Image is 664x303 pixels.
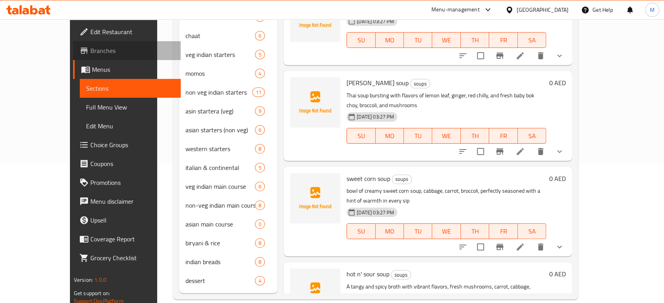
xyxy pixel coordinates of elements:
p: A tangy and spicy broth with vibrant flavors, fresh mushrooms, carrot, cabbage, broccoli, dark so... [347,282,546,301]
div: asin startera (veg) [185,106,255,116]
div: items [255,106,265,116]
span: Coverage Report [90,234,174,244]
button: WE [432,128,460,144]
span: SA [521,226,543,237]
a: Upsell [73,211,181,230]
div: [GEOGRAPHIC_DATA] [517,5,569,14]
span: Upsell [90,215,174,225]
button: MO [376,223,404,239]
svg: Show Choices [555,147,564,156]
div: asian main course0 [179,215,277,234]
a: Menu disclaimer [73,192,181,211]
div: veg indian main course6 [179,177,277,196]
a: Menus [73,60,181,79]
button: SU [347,128,375,144]
div: items [252,88,265,97]
div: items [255,201,265,210]
span: Edit Menu [86,121,174,131]
span: Coupons [90,159,174,168]
a: Branches [73,41,181,60]
a: Edit Menu [80,117,181,135]
span: SU [350,226,372,237]
button: SA [518,32,546,48]
a: Sections [80,79,181,98]
button: TH [461,32,489,48]
button: MO [376,128,404,144]
span: [DATE] 03:27 PM [354,18,397,25]
span: 9 [255,108,264,115]
span: Get support on: [74,288,110,298]
div: veg indian starters5 [179,45,277,64]
span: 6 [255,183,264,190]
button: WE [432,223,460,239]
span: Edit Restaurant [90,27,174,37]
h6: 0 AED [549,173,566,184]
span: SU [350,130,372,142]
div: veg indian starters [185,50,255,59]
span: TH [464,130,486,142]
button: Branch-specific-item [490,237,509,256]
span: Select to update [472,239,489,255]
span: 4 [255,277,264,285]
a: Full Menu View [80,98,181,117]
span: MO [379,130,401,142]
div: items [255,257,265,266]
span: 0 [255,221,264,228]
div: soups [392,175,412,184]
span: 1.0.0 [94,275,106,285]
div: items [255,50,265,59]
a: Grocery Checklist [73,248,181,267]
a: Edit menu item [515,51,525,60]
button: FR [489,128,517,144]
span: [DATE] 03:27 PM [354,113,397,120]
button: delete [531,142,550,161]
div: items [255,182,265,191]
div: non veg indian starters11 [179,83,277,102]
button: show more [550,237,569,256]
span: asian main course [185,219,255,229]
div: items [255,144,265,153]
span: TH [464,35,486,46]
div: non-veg indian main course8 [179,196,277,215]
button: sort-choices [453,237,472,256]
div: dessert [185,276,255,285]
span: TU [407,130,429,142]
div: soups [391,270,411,279]
button: FR [489,32,517,48]
button: delete [531,237,550,256]
span: 6 [255,126,264,134]
span: FR [492,226,514,237]
div: biryani & rice8 [179,234,277,252]
a: Edit menu item [515,242,525,252]
div: veg indian main course [185,182,255,191]
span: WE [435,130,457,142]
div: indian breads8 [179,252,277,271]
span: Choice Groups [90,140,174,150]
a: Promotions [73,173,181,192]
span: Menu disclaimer [90,197,174,206]
span: 8 [255,258,264,266]
span: momos [185,69,255,78]
a: Edit Restaurant [73,22,181,41]
h6: 0 AED [549,77,566,88]
p: bowl of creamy sweet corn soup, cabbage, carrot, broccoli, perfectly seasoned with a hint of warm... [347,186,546,206]
span: FR [492,130,514,142]
svg: Show Choices [555,51,564,60]
button: Branch-specific-item [490,142,509,161]
span: western starters [185,144,255,153]
div: chaat6 [179,26,277,45]
span: Menus [92,65,174,74]
span: MO [379,226,401,237]
span: 8 [255,145,264,153]
button: FR [489,223,517,239]
span: MO [379,35,401,46]
span: italian & continental [185,163,255,172]
a: Coverage Report [73,230,181,248]
button: sort-choices [453,142,472,161]
span: TU [407,226,429,237]
span: TU [407,35,429,46]
div: western starters8 [179,139,277,158]
div: items [255,219,265,229]
div: asian starters (non veg) [185,125,255,135]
